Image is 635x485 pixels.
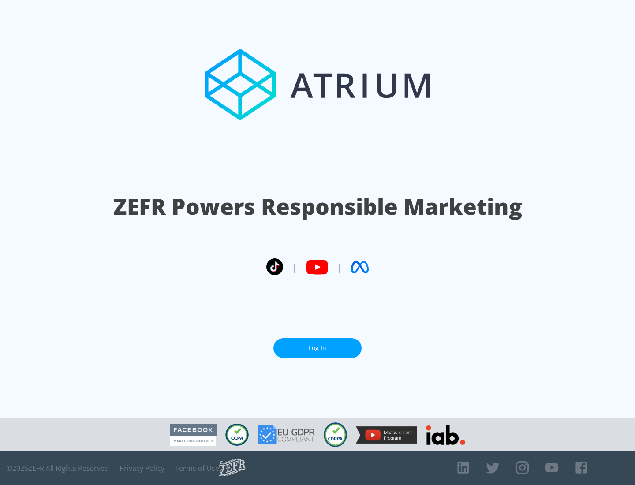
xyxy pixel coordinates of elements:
a: Log In [273,338,362,358]
img: IAB [426,425,465,445]
a: Terms of Use [175,464,219,473]
img: GDPR Compliant [258,425,315,444]
span: | [337,261,342,274]
span: © 2025 ZEFR All Rights Reserved [7,464,109,473]
a: Privacy Policy [120,464,164,473]
img: CCPA Compliant [225,424,249,446]
h1: ZEFR Powers Responsible Marketing [113,191,522,222]
img: COPPA Compliant [324,422,347,447]
img: YouTube Measurement Program [356,426,417,444]
img: Facebook Marketing Partner [170,424,217,446]
span: | [292,261,297,274]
